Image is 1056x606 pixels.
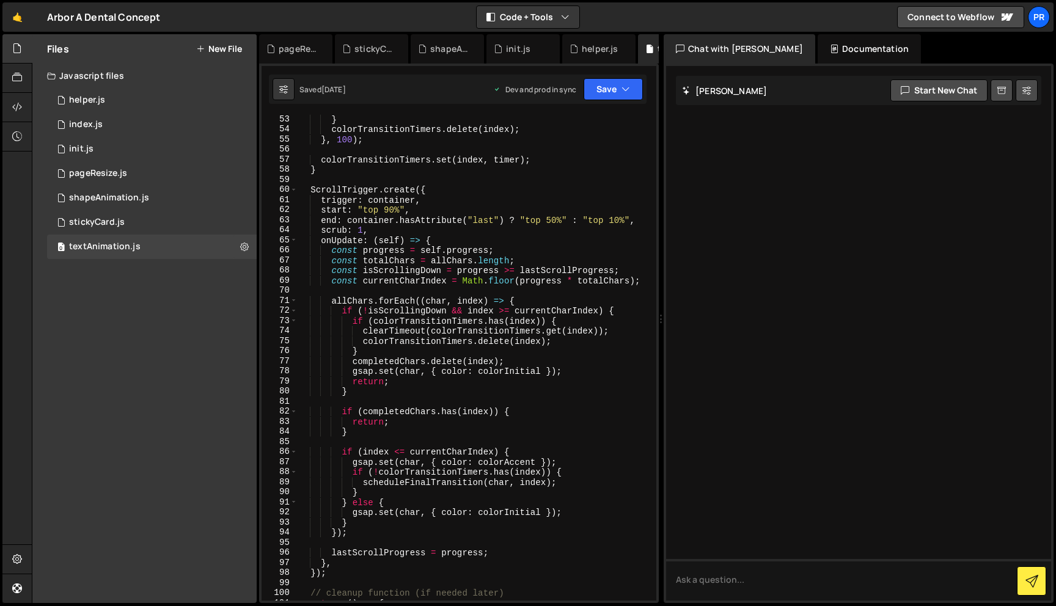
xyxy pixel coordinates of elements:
[262,366,298,376] div: 78
[262,225,298,235] div: 64
[262,588,298,598] div: 100
[262,255,298,266] div: 67
[262,406,298,417] div: 82
[897,6,1024,28] a: Connect to Webflow
[69,119,103,130] div: index.js
[262,457,298,467] div: 87
[477,6,579,28] button: Code + Tools
[57,243,65,253] span: 0
[262,346,298,356] div: 76
[69,95,105,106] div: helper.js
[262,296,298,306] div: 71
[262,164,298,175] div: 58
[262,175,298,185] div: 59
[890,79,988,101] button: Start new chat
[262,437,298,447] div: 85
[818,34,921,64] div: Documentation
[262,326,298,336] div: 74
[2,2,32,32] a: 🤙
[430,43,469,55] div: shapeAnimation.js
[69,241,141,252] div: textAnimation.js
[262,124,298,134] div: 54
[262,578,298,588] div: 99
[262,235,298,246] div: 65
[47,210,257,235] div: 16988/47371.js
[69,192,149,203] div: shapeAnimation.js
[506,43,530,55] div: init.js
[262,144,298,155] div: 56
[47,137,257,161] div: 16988/47233.js
[262,285,298,296] div: 70
[69,168,127,179] div: pageResize.js
[262,386,298,396] div: 80
[47,186,257,210] div: 16988/47234.js
[262,538,298,548] div: 95
[582,43,618,55] div: helper.js
[262,447,298,457] div: 86
[262,517,298,528] div: 93
[262,417,298,427] div: 83
[262,134,298,145] div: 55
[584,78,643,100] button: Save
[47,88,257,112] div: 16988/47232.js
[69,144,94,155] div: init.js
[47,10,161,24] div: Arbor A Dental Concept
[279,43,318,55] div: pageResize.js
[262,305,298,316] div: 72
[262,487,298,497] div: 90
[658,43,697,55] div: textAnimation.js
[47,161,257,186] div: 16988/47737.js
[262,507,298,517] div: 92
[354,43,394,55] div: stickyCard.js
[262,467,298,477] div: 88
[47,112,257,137] div: 16988/46598.js
[262,195,298,205] div: 61
[262,114,298,125] div: 53
[262,245,298,255] div: 66
[299,84,346,95] div: Saved
[32,64,257,88] div: Javascript files
[262,265,298,276] div: 68
[262,497,298,508] div: 91
[262,426,298,437] div: 84
[69,217,125,228] div: stickyCard.js
[262,336,298,346] div: 75
[47,42,69,56] h2: Files
[262,215,298,225] div: 63
[262,527,298,538] div: 94
[262,376,298,387] div: 79
[47,235,257,259] div: 16988/47231.js
[262,558,298,568] div: 97
[196,44,242,54] button: New File
[262,155,298,165] div: 57
[321,84,346,95] div: [DATE]
[262,205,298,215] div: 62
[262,547,298,558] div: 96
[262,184,298,195] div: 60
[262,316,298,326] div: 73
[1028,6,1050,28] a: pr
[664,34,815,64] div: Chat with [PERSON_NAME]
[262,396,298,407] div: 81
[262,568,298,578] div: 98
[682,85,767,97] h2: [PERSON_NAME]
[262,477,298,487] div: 89
[262,276,298,286] div: 69
[262,356,298,367] div: 77
[493,84,576,95] div: Dev and prod in sync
